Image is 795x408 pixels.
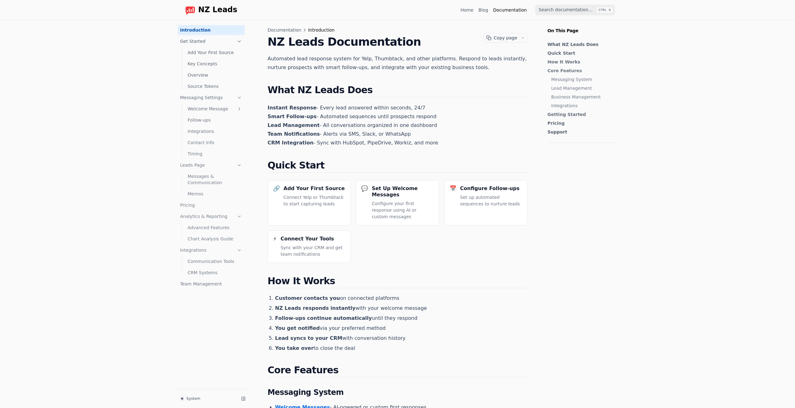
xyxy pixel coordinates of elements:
h3: Set Up Welcome Messages [372,185,434,198]
a: How It Works [548,59,614,65]
a: Analytics & Reporting [178,211,245,221]
a: Home page [180,5,237,15]
strong: You take over [275,345,314,351]
strong: Lead syncs to your CRM [275,335,342,341]
a: Pricing [178,200,245,210]
a: Home [460,7,473,13]
a: Follow-ups [185,115,245,125]
h2: Quick Start [268,160,528,173]
li: until they respond [275,315,528,322]
img: logo [185,5,195,15]
a: Contact Info [185,138,245,148]
p: Automated lead response system for Yelp, Thumbtack, and other platforms. Respond to leads instant... [268,54,528,72]
h2: What NZ Leads Does [268,84,528,97]
a: 🔗Add Your First SourceConnect Yelp or Thumbtack to start capturing leads [268,180,351,225]
p: On This Page [543,20,623,34]
strong: Instant Response [268,105,317,111]
a: Get Started [178,36,245,46]
strong: NZ Leads responds instantly [275,305,355,311]
p: - Every lead answered within seconds, 24/7 - Automated sequences until prospects respond - All co... [268,103,528,147]
p: Connect Yelp or Thumbtack to start capturing leads [284,194,346,207]
a: Lead Management [551,85,614,91]
strong: You get notified [275,325,320,331]
li: via your preferred method [275,325,528,332]
a: Communication Tools [185,256,245,266]
a: ⚡Connect Your ToolsSync with your CRM and get team notifications [268,230,351,263]
button: System [178,394,236,403]
strong: Lead Management [268,122,320,128]
div: 💬 [361,185,368,192]
div: ⚡ [273,236,277,242]
a: What NZ Leads Does [548,41,614,48]
a: Support [548,129,614,135]
p: Sync with your CRM and get team notifications [281,244,345,258]
strong: CRM Integration [268,140,314,146]
h3: Messaging System [268,387,528,397]
a: Pricing [548,120,614,126]
a: Add Your First Source [185,48,245,58]
strong: Follow-ups continue automatically [275,315,372,321]
a: CRM Systems [185,268,245,278]
a: Messaging Settings [178,93,245,103]
a: 💬Set Up Welcome MessagesConfigure your first response using AI or custom messages [356,180,439,225]
a: 📅Configure Follow-upsSet up automated sequences to nurture leads [444,180,528,225]
li: with conversation history [275,335,528,342]
p: Configure your first response using AI or custom messages [372,200,434,220]
a: Getting Started [548,111,614,118]
span: NZ Leads [198,6,237,14]
a: Overview [185,70,245,80]
a: Documentation [493,7,527,13]
div: 📅 [450,185,456,192]
a: Chart Analysis Guide [185,234,245,244]
a: Source Tokens [185,81,245,91]
a: Leads Page [178,160,245,170]
a: Messaging System [551,76,614,83]
div: 🔗 [273,185,280,192]
a: Memos [185,189,245,199]
p: Set up automated sequences to nurture leads [460,194,522,207]
a: Team Management [178,279,245,289]
a: Core Features [548,68,614,74]
a: Messages & Communication [185,171,245,188]
a: Integrations [178,245,245,255]
h3: Add Your First Source [284,185,345,192]
li: to close the deal [275,345,528,352]
h3: Configure Follow-ups [460,185,519,192]
strong: Smart Follow-ups [268,113,317,119]
h2: Core Features [268,365,528,377]
li: with your welcome message [275,305,528,312]
button: Collapse sidebar [239,394,248,403]
a: Welcome Message [185,104,245,114]
span: Documentation [268,27,301,33]
h3: Connect Your Tools [281,236,334,242]
input: Search documentation… [535,5,615,15]
a: Quick Start [548,50,614,56]
a: Key Concepts [185,59,245,69]
span: Introduction [308,27,335,33]
a: Business Management [551,94,614,100]
a: Timing [185,149,245,159]
a: Integrations [185,126,245,136]
h1: NZ Leads Documentation [268,36,528,48]
h2: How It Works [268,275,528,288]
button: Copy page [484,33,519,42]
a: Integrations [551,103,614,109]
a: Introduction [178,25,245,35]
a: Advanced Features [185,223,245,233]
strong: Customer contacts you [275,295,340,301]
strong: Team Notifications [268,131,320,137]
a: Blog [479,7,488,13]
li: on connected platforms [275,295,528,302]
